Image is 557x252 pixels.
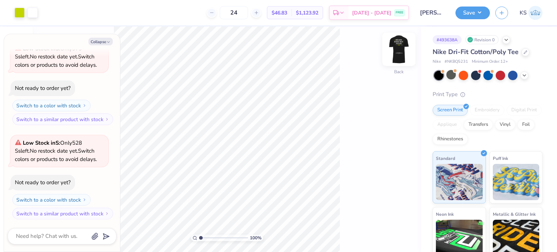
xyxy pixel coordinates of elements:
span: Minimum Order: 12 + [472,59,508,65]
div: Not ready to order yet? [15,84,71,92]
span: No restock date yet. [30,147,78,154]
div: Print Type [433,90,542,99]
span: [DATE] - [DATE] [352,9,391,17]
div: Back [394,69,404,75]
img: Karun Salgotra [528,6,542,20]
span: $46.83 [272,9,287,17]
span: FREE [396,10,403,15]
button: Save [455,7,490,19]
span: Puff Ink [493,154,508,162]
span: $1,123.92 [296,9,318,17]
span: Nike Dri-Fit Cotton/Poly Tee [433,47,519,56]
button: Collapse [88,38,113,45]
input: Untitled Design [414,5,450,20]
div: Vinyl [495,119,515,130]
img: Switch to a color with stock [82,198,87,202]
img: Switch to a similar product with stock [105,117,109,121]
strong: Low Stock in S : [23,139,60,146]
img: Puff Ink [493,164,540,200]
div: Digital Print [507,105,542,116]
span: Metallic & Glitter Ink [493,210,536,218]
span: Only 528 Ss left. Switch colors or products to avoid delays. [15,139,97,163]
span: Nike [433,59,441,65]
span: # NKBQ5231 [445,59,468,65]
img: Standard [436,164,483,200]
strong: Low Stock in S : [23,45,60,52]
div: Screen Print [433,105,468,116]
span: No restock date yet. [30,53,78,60]
div: Embroidery [470,105,504,116]
div: Rhinestones [433,134,468,145]
span: Neon Ink [436,210,454,218]
img: Back [384,35,413,64]
span: Standard [436,154,455,162]
img: Switch to a similar product with stock [105,211,109,216]
button: Switch to a color with stock [12,100,91,111]
div: Revision 0 [465,35,499,44]
img: Switch to a color with stock [82,103,87,108]
div: Foil [517,119,535,130]
div: Not ready to order yet? [15,179,71,186]
div: Transfers [464,119,493,130]
input: – – [220,6,248,19]
div: Applique [433,119,462,130]
a: KS [520,6,542,20]
span: 100 % [250,235,261,241]
button: Switch to a similar product with stock [12,113,113,125]
span: Only 979 Ss left. Switch colors or products to avoid delays. [15,45,97,69]
button: Switch to a color with stock [12,194,91,206]
span: KS [520,9,527,17]
button: Switch to a similar product with stock [12,208,113,219]
div: # 493638A [433,35,462,44]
